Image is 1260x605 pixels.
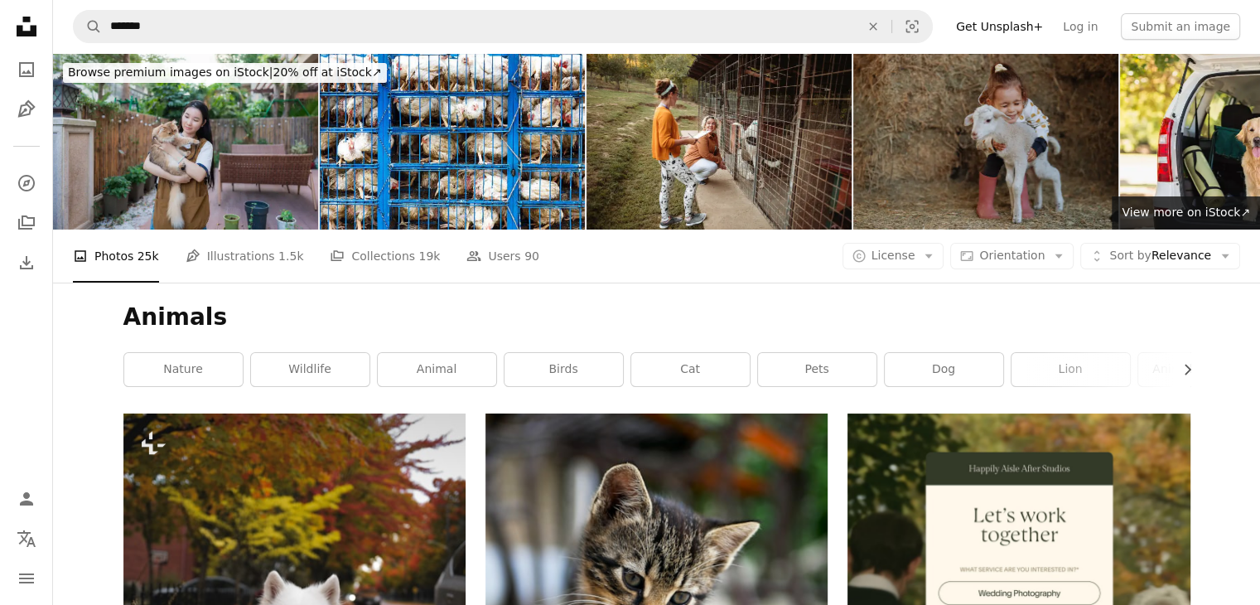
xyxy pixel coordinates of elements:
span: License [871,249,915,262]
form: Find visuals sitewide [73,10,933,43]
button: Menu [10,562,43,595]
a: Home — Unsplash [10,10,43,46]
h1: Animals [123,302,1190,332]
button: Language [10,522,43,555]
button: Search Unsplash [74,11,102,42]
button: scroll list to the right [1172,353,1190,386]
a: Log in / Sign up [10,482,43,515]
a: Browse premium images on iStock|20% off at iStock↗ [53,53,397,93]
span: Sort by [1109,249,1151,262]
a: View more on iStock↗ [1112,196,1260,230]
img: Asian lady holding a Maine Coon cat [53,53,318,230]
span: Orientation [979,249,1045,262]
img: Every dog deserves to be happy and loved [587,53,852,230]
a: animal [378,353,496,386]
a: animals nature [1138,353,1257,386]
span: 19k [418,247,440,265]
a: birds [504,353,623,386]
a: cat [631,353,750,386]
button: Visual search [892,11,932,42]
span: Browse premium images on iStock | [68,65,273,79]
button: Sort byRelevance [1080,243,1240,269]
img: Little Girl Embracing a Baby Lamb [853,53,1118,230]
span: View more on iStock ↗ [1122,206,1250,219]
button: Orientation [950,243,1074,269]
span: 20% off at iStock ↗ [68,65,382,79]
a: Illustrations [10,93,43,126]
a: wildlife [251,353,369,386]
button: Clear [855,11,891,42]
a: dog [885,353,1003,386]
a: Illustrations 1.5k [186,230,304,283]
a: Users 90 [466,230,539,283]
a: Collections [10,206,43,240]
a: pets [758,353,876,386]
button: Submit an image [1121,13,1240,40]
a: Explore [10,167,43,200]
a: Collections 19k [330,230,440,283]
a: lion [1011,353,1130,386]
button: License [842,243,944,269]
span: 90 [524,247,539,265]
a: Get Unsplash+ [946,13,1053,40]
span: Relevance [1109,248,1211,264]
a: Photos [10,53,43,86]
span: 1.5k [278,247,303,265]
a: nature [124,353,243,386]
img: Chicken Transport [320,53,585,230]
a: Download History [10,246,43,279]
a: Log in [1053,13,1108,40]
